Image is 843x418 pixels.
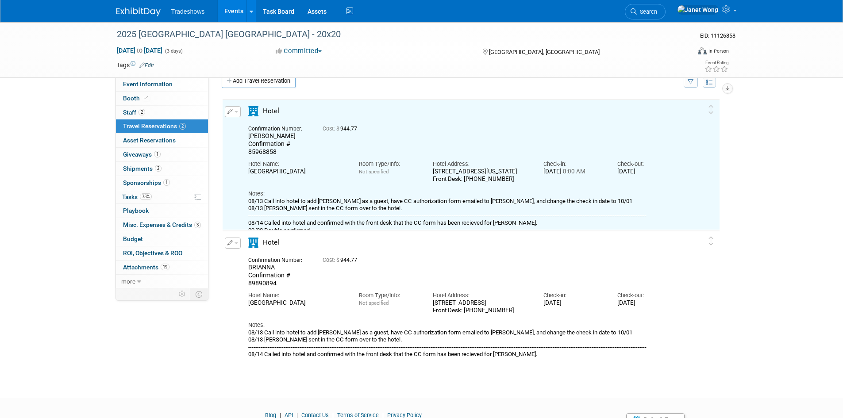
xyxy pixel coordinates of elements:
a: more [116,275,208,288]
a: Attachments19 [116,261,208,274]
span: Event ID: 11126858 [700,32,735,39]
div: Confirmation Number: [248,254,309,264]
i: Hotel [248,106,258,116]
i: Click and drag to move item [709,237,713,245]
a: ROI, Objectives & ROO [116,246,208,260]
div: Event Format [638,46,729,59]
span: 19 [161,264,169,270]
span: Cost: $ [323,257,340,263]
button: Committed [273,46,325,56]
div: 2025 [GEOGRAPHIC_DATA] [GEOGRAPHIC_DATA] - 20x20 [114,27,677,42]
span: Giveaways [123,151,161,158]
span: Playbook [123,207,149,214]
span: more [121,278,135,285]
a: Add Travel Reservation [222,74,296,88]
span: Sponsorships [123,179,170,186]
a: Shipments2 [116,162,208,176]
div: Check-out: [617,160,678,168]
i: Filter by Traveler [688,80,694,85]
span: 3 [194,222,201,228]
i: Booth reservation complete [144,96,148,100]
div: [GEOGRAPHIC_DATA] [248,299,346,307]
div: [DATE] [617,299,678,307]
div: Check-in: [543,291,604,299]
span: Event Information [123,81,173,88]
a: Booth [116,92,208,105]
img: ExhibitDay [116,8,161,16]
span: Hotel [263,107,279,115]
div: Confirmation Number: [248,123,309,132]
a: Misc. Expenses & Credits3 [116,218,208,232]
div: Check-in: [543,160,604,168]
div: [DATE] [543,168,604,176]
span: Tasks [122,193,152,200]
div: [STREET_ADDRESS] Front Desk: [PHONE_NUMBER] [433,299,530,314]
span: Staff [123,109,145,116]
a: Travel Reservations2 [116,119,208,133]
div: Hotel Address: [433,291,530,299]
span: Shipments [123,165,162,172]
div: Hotel Name: [248,291,346,299]
span: Attachments [123,264,169,271]
span: 2 [139,109,145,115]
span: 8:00 AM [562,168,585,175]
img: Janet Wong [677,5,719,15]
span: Travel Reservations [123,123,186,130]
a: Asset Reservations [116,134,208,147]
span: Search [637,8,657,15]
td: Tags [116,61,154,69]
div: In-Person [708,48,729,54]
div: Check-out: [617,291,678,299]
span: [PERSON_NAME] Confirmation # 85968858 [248,132,296,155]
span: Not specified [359,300,389,306]
span: 75% [140,193,152,200]
div: 08/13 Call into hotel to add [PERSON_NAME] as a guest, have CC authorization form emailed to [PER... [248,198,678,234]
a: Sponsorships1 [116,176,208,190]
div: Hotel Name: [248,160,346,168]
span: Budget [123,235,143,242]
span: Hotel [263,238,279,246]
span: 1 [163,179,170,186]
span: (3 days) [164,48,183,54]
span: 1 [154,151,161,157]
a: Staff2 [116,106,208,119]
a: Giveaways1 [116,148,208,161]
span: Asset Reservations [123,137,176,144]
span: Not specified [359,169,389,175]
div: Room Type/Info: [359,160,420,168]
img: Format-Inperson.png [698,47,707,54]
span: [GEOGRAPHIC_DATA], [GEOGRAPHIC_DATA] [489,49,600,55]
div: [DATE] [617,168,678,176]
span: BRIANNA Confirmation # 89890894 [248,264,290,286]
span: [DATE] [DATE] [116,46,163,54]
span: Cost: $ [323,126,340,132]
div: Room Type/Info: [359,291,420,299]
span: ROI, Objectives & ROO [123,249,182,257]
span: 944.77 [323,126,361,132]
span: Misc. Expenses & Credits [123,221,201,228]
div: 08/13 Call into hotel to add [PERSON_NAME] as a guest, have CC authorization form emailed to [PER... [248,329,678,358]
a: Tasks75% [116,190,208,204]
span: 2 [179,123,186,130]
div: [DATE] [543,299,604,307]
div: [STREET_ADDRESS][US_STATE] Front Desk: [PHONE_NUMBER] [433,168,530,183]
span: Booth [123,95,150,102]
span: 944.77 [323,257,361,263]
span: to [135,47,144,54]
div: [GEOGRAPHIC_DATA] [248,168,346,176]
div: Notes: [248,321,678,329]
td: Toggle Event Tabs [190,288,208,300]
i: Click and drag to move item [709,105,713,114]
i: Hotel [248,238,258,248]
a: Event Information [116,77,208,91]
div: Hotel Address: [433,160,530,168]
a: Edit [139,62,154,69]
a: Budget [116,232,208,246]
a: Search [625,4,666,19]
span: Tradeshows [171,8,205,15]
a: Playbook [116,204,208,218]
td: Personalize Event Tab Strip [175,288,190,300]
div: Notes: [248,190,678,198]
div: Event Rating [704,61,728,65]
span: 2 [155,165,162,172]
